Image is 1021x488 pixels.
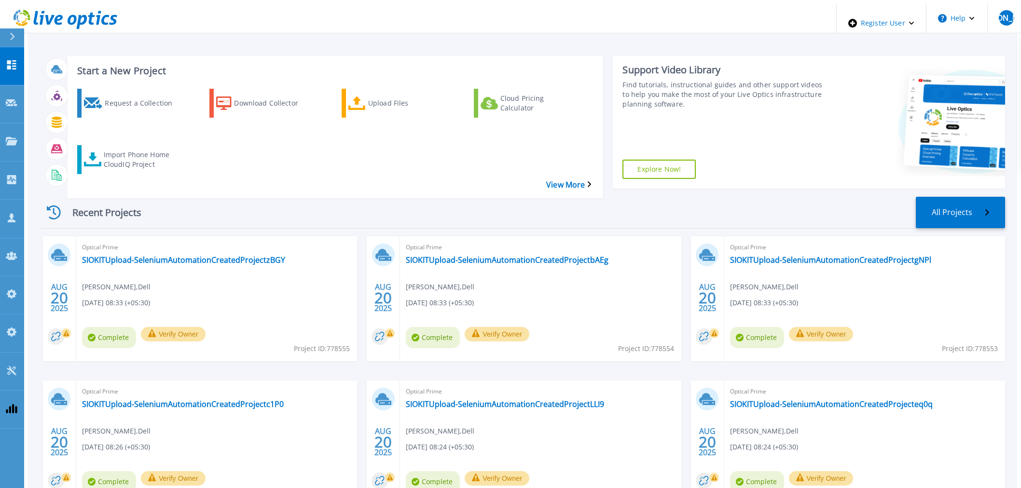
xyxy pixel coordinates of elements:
[622,64,823,76] div: Support Video Library
[730,282,799,292] span: [PERSON_NAME] , Dell
[730,426,799,436] span: [PERSON_NAME] , Dell
[374,424,392,460] div: AUG 2025
[342,89,458,118] a: Upload Files
[699,294,716,302] span: 20
[474,89,591,118] a: Cloud Pricing Calculator
[698,280,717,315] div: AUG 2025
[406,282,474,292] span: [PERSON_NAME] , Dell
[104,148,181,172] div: Import Phone Home CloudIQ Project
[500,91,578,115] div: Cloud Pricing Calculator
[699,438,716,446] span: 20
[50,280,69,315] div: AUG 2025
[406,426,474,436] span: [PERSON_NAME] , Dell
[406,242,675,253] span: Optical Prime
[77,89,194,118] a: Request a Collection
[41,201,157,224] div: Recent Projects
[730,242,999,253] span: Optical Prime
[51,438,68,446] span: 20
[618,343,674,354] span: Project ID: 778554
[82,327,136,348] span: Complete
[51,294,68,302] span: 20
[698,424,717,460] div: AUG 2025
[105,91,182,115] div: Request a Collection
[942,343,998,354] span: Project ID: 778553
[374,280,392,315] div: AUG 2025
[622,80,823,109] div: Find tutorials, instructional guides and other support videos to help you make the most of your L...
[82,386,351,397] span: Optical Prime
[730,298,798,308] span: [DATE] 08:33 (+05:30)
[789,471,854,486] button: Verify Owner
[141,471,206,486] button: Verify Owner
[368,91,445,115] div: Upload Files
[730,386,999,397] span: Optical Prime
[374,294,392,302] span: 20
[406,255,608,265] a: SIOKITUpload-SeleniumAutomationCreatedProjectbAEg
[465,471,529,486] button: Verify Owner
[77,66,591,76] h3: Start a New Project
[82,399,284,409] a: SIOKITUpload-SeleniumAutomationCreatedProjectc1P0
[374,438,392,446] span: 20
[730,327,784,348] span: Complete
[141,327,206,341] button: Verify Owner
[82,282,151,292] span: [PERSON_NAME] , Dell
[50,424,69,460] div: AUG 2025
[82,255,285,265] a: SIOKITUpload-SeleniumAutomationCreatedProjectzBGY
[82,242,351,253] span: Optical Prime
[926,4,987,33] button: Help
[837,4,926,42] div: Register User
[209,89,326,118] a: Download Collector
[730,442,798,452] span: [DATE] 08:24 (+05:30)
[789,327,854,341] button: Verify Owner
[294,343,350,354] span: Project ID: 778555
[82,426,151,436] span: [PERSON_NAME] , Dell
[546,180,591,190] a: View More
[82,442,150,452] span: [DATE] 08:26 (+05:30)
[82,298,150,308] span: [DATE] 08:33 (+05:30)
[406,399,604,409] a: SIOKITUpload-SeleniumAutomationCreatedProjectLLI9
[916,197,1005,228] a: All Projects
[406,442,474,452] span: [DATE] 08:24 (+05:30)
[465,327,529,341] button: Verify Owner
[730,255,931,265] a: SIOKITUpload-SeleniumAutomationCreatedProjectgNPl
[406,327,460,348] span: Complete
[234,91,311,115] div: Download Collector
[406,298,474,308] span: [DATE] 08:33 (+05:30)
[622,160,696,179] a: Explore Now!
[406,386,675,397] span: Optical Prime
[730,399,933,409] a: SIOKITUpload-SeleniumAutomationCreatedProjecteq0q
